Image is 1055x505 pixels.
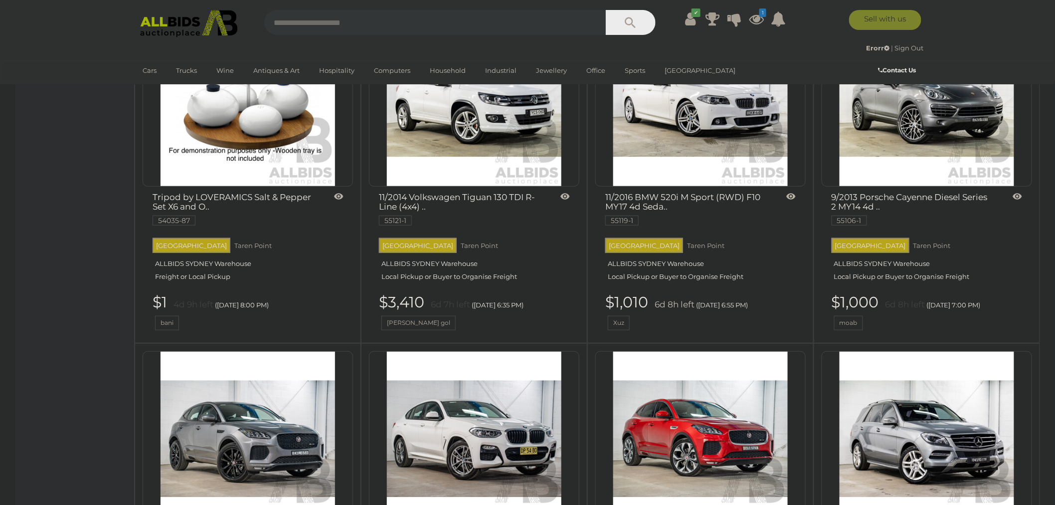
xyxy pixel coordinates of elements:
[605,193,766,225] a: 11/2016 BMW 520i M Sport (RWD) F10 MY17 4d Seda.. 55119-1
[822,11,1032,187] a: 9/2013 Porsche Cayenne Diesel Series 2 MY14 4d Wagon Meteor Grey Metallic Turbo Diesel V6 3.0L
[683,10,698,28] a: ✔
[387,11,561,186] img: 11/2014 Volkswagen Tiguan 130 TDI R-Line (4x4) 5NC MY15 4d Wagon Pure White Turbo Diesel 2.0L
[692,8,701,17] i: ✔
[379,193,540,225] a: 11/2014 Volkswagen Tiguan 130 TDI R-Line (4x4) .. 55121-1
[849,10,921,30] a: Sell with us
[613,11,788,186] img: 11/2016 BMW 520i M Sport (RWD) F10 MY17 4d Sedan Alpine White Turbo 2.0L
[379,294,572,330] a: $3,410 6d 7h left ([DATE] 6:35 PM) [PERSON_NAME] gol
[529,62,573,79] a: Jewellery
[247,62,306,79] a: Antiques & Art
[867,44,890,52] strong: Erorr
[867,44,891,52] a: Erorr
[832,193,993,225] a: 9/2013 Porsche Cayenne Diesel Series 2 MY14 4d .. 55106-1
[369,11,579,187] a: 11/2014 Volkswagen Tiguan 130 TDI R-Line (4x4) 5NC MY15 4d Wagon Pure White Turbo Diesel 2.0L
[749,10,764,28] a: 1
[367,62,417,79] a: Computers
[879,66,916,74] b: Contact Us
[580,62,612,79] a: Office
[618,62,652,79] a: Sports
[605,235,798,289] a: [GEOGRAPHIC_DATA] Taren Point ALLBIDS SYDNEY Warehouse Local Pickup or Buyer to Organise Freight
[832,294,1025,330] a: $1,000 6d 8h left ([DATE] 7:00 PM) moab
[170,62,203,79] a: Trucks
[210,62,240,79] a: Wine
[895,44,924,52] a: Sign Out
[879,65,919,76] a: Contact Us
[423,62,472,79] a: Household
[161,11,335,186] img: Tripod by LOVERAMICS Salt & Pepper Set X6 and Oil& Vinegar Set X6 - Lot of 12
[153,193,314,225] a: Tripod by LOVERAMICS Salt & Pepper Set X6 and O.. 54035-87
[479,62,523,79] a: Industrial
[840,11,1014,186] img: 9/2013 Porsche Cayenne Diesel Series 2 MY14 4d Wagon Meteor Grey Metallic Turbo Diesel V6 3.0L
[832,235,1025,289] a: [GEOGRAPHIC_DATA] Taren Point ALLBIDS SYDNEY Warehouse Local Pickup or Buyer to Organise Freight
[153,294,346,330] a: $1 4d 9h left ([DATE] 8:00 PM) bani
[143,11,353,187] a: Tripod by LOVERAMICS Salt & Pepper Set X6 and Oil& Vinegar Set X6 - Lot of 12
[605,294,798,330] a: $1,010 6d 8h left ([DATE] 6:55 PM) Xuz
[891,44,893,52] span: |
[313,62,361,79] a: Hospitality
[379,235,572,289] a: [GEOGRAPHIC_DATA] Taren Point ALLBIDS SYDNEY Warehouse Local Pickup or Buyer to Organise Freight
[759,8,766,17] i: 1
[136,62,163,79] a: Cars
[658,62,742,79] a: [GEOGRAPHIC_DATA]
[595,11,806,187] a: 11/2016 BMW 520i M Sport (RWD) F10 MY17 4d Sedan Alpine White Turbo 2.0L
[135,10,243,37] img: Allbids.com.au
[606,10,656,35] button: Search
[153,235,346,289] a: [GEOGRAPHIC_DATA] Taren Point ALLBIDS SYDNEY Warehouse Freight or Local Pickup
